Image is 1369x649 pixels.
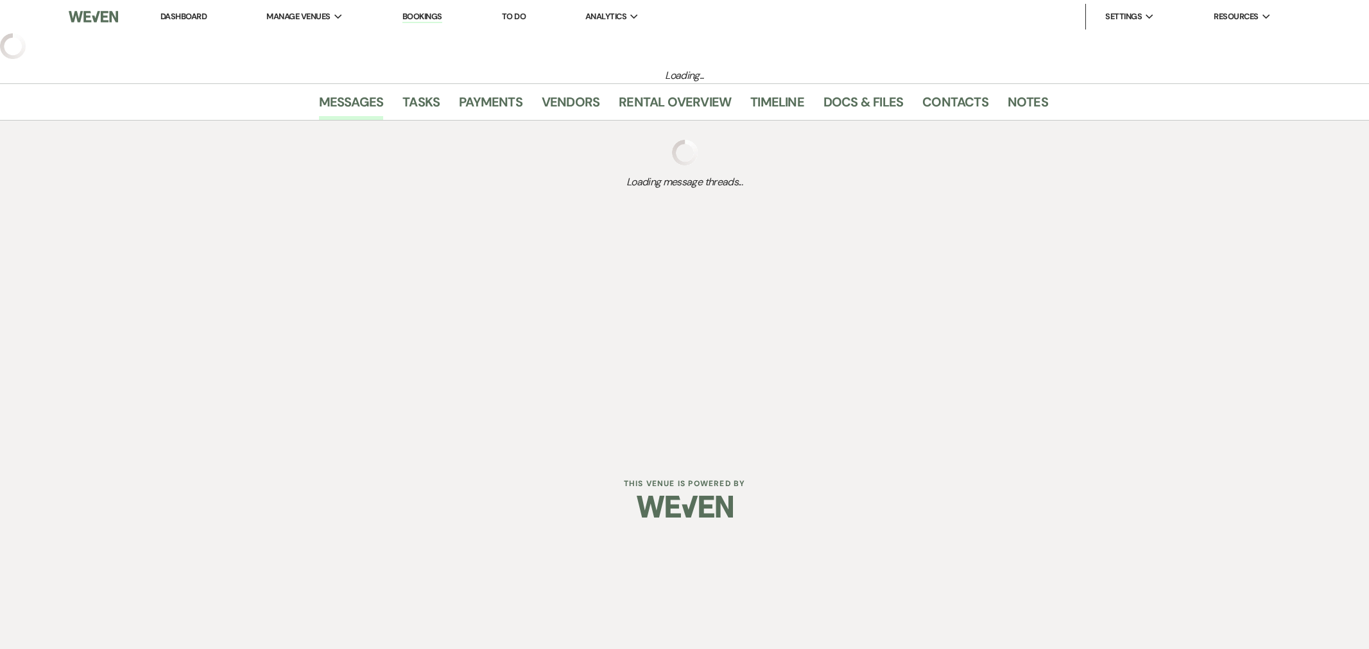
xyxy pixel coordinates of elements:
[823,92,903,120] a: Docs & Files
[459,92,522,120] a: Payments
[672,140,698,165] img: loading spinner
[319,174,1051,190] span: Loading message threads...
[160,11,207,22] a: Dashboard
[319,92,384,120] a: Messages
[1214,10,1258,23] span: Resources
[922,92,988,120] a: Contacts
[619,92,731,120] a: Rental Overview
[402,11,442,23] a: Bookings
[266,10,330,23] span: Manage Venues
[585,10,626,23] span: Analytics
[750,92,804,120] a: Timeline
[542,92,599,120] a: Vendors
[402,92,440,120] a: Tasks
[1105,10,1142,23] span: Settings
[1008,92,1048,120] a: Notes
[69,3,118,30] img: Weven Logo
[637,484,733,529] img: Weven Logo
[502,11,526,22] a: To Do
